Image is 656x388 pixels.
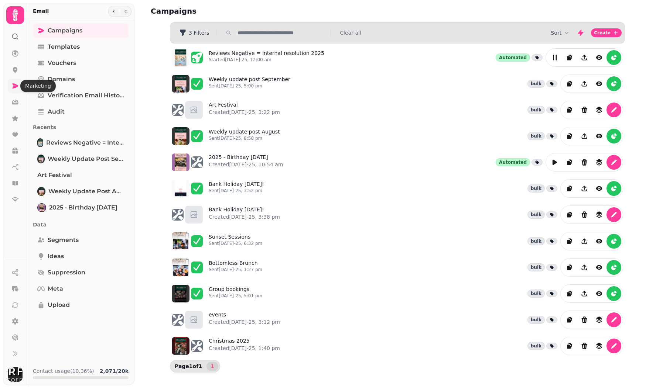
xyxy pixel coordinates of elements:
span: Suppression [48,268,85,277]
img: aHR0cHM6Ly9zdGFtcGVkZS1zZXJ2aWNlLXByb2QtdGVtcGxhdGUtcHJldmlld3MuczMuZXUtd2VzdC0xLmFtYXpvbmF3cy5jb... [172,75,189,93]
div: bulk [527,184,545,193]
a: Weekly update post AugustWeekly update post August [33,184,129,199]
button: edit [607,312,621,327]
button: reports [607,50,621,65]
a: Suppression [33,265,129,280]
a: Meta [33,281,129,296]
img: 2025 - Birthday in two weeks [38,204,45,211]
a: Group bookingsSent[DATE]-25, 5:01 pm [209,285,262,302]
p: Sent [DATE]-25, 5:01 pm [209,293,262,299]
a: Ideas [33,249,129,264]
div: bulk [527,263,545,271]
span: Audit [48,107,65,116]
button: edit [607,207,621,222]
nav: Tabs [27,20,134,361]
button: Share campaign preview [577,234,592,249]
img: aHR0cHM6Ly9zdGFtcGVkZS1zZXJ2aWNlLXByb2QtdGVtcGxhdGUtcHJldmlld3MuczMuZXUtd2VzdC0xLmFtYXpvbmF3cy5jb... [172,337,189,355]
button: Share campaign preview [577,181,592,196]
p: Created [DATE]-25, 1:40 pm [209,344,280,352]
p: Data [33,218,129,231]
nav: Pagination [206,362,218,371]
button: reports [607,260,621,275]
img: aHR0cHM6Ly9zdGFtcGVkZS1zZXJ2aWNlLXByb2QtdGVtcGxhdGUtcHJldmlld3MuczMuZXUtd2VzdC0xLmFtYXpvbmF3cy5jb... [172,49,189,66]
button: Delete [577,207,592,222]
span: Campaigns [48,26,82,35]
a: Bottomless BrunchSent[DATE]-25, 1:27 pm [209,259,262,276]
p: Created [DATE]-25, 10:54 am [209,161,283,168]
p: Sent [DATE]-25, 3:52 pm [209,188,264,194]
button: Create [591,28,622,37]
a: Reviews Negative = internal resolution 2025Started[DATE]-25, 12:00 am [209,49,324,66]
p: Created [DATE]-25, 3:38 pm [209,213,280,221]
a: eventsCreated[DATE]-25, 3:12 pm [209,311,280,329]
span: Weekly update post September [48,155,124,163]
div: bulk [527,290,545,298]
div: bulk [527,106,545,114]
button: reports [607,129,621,143]
img: aHR0cHM6Ly9zdGFtcGVkZS1zZXJ2aWNlLXByb2QtdGVtcGxhdGUtcHJldmlld3MuczMuZXUtd2VzdC0xLmFtYXpvbmF3cy5jb... [172,127,189,145]
button: duplicate [562,207,577,222]
button: reports [607,286,621,301]
a: Weekly update post AugustSent[DATE]-25, 8:58 pm [209,128,280,144]
button: duplicate [562,50,577,65]
button: duplicate [562,260,577,275]
button: Delete [577,312,592,327]
div: bulk [527,132,545,140]
img: aHR0cHM6Ly9zdGFtcGVkZS1zZXJ2aWNlLXByb2QtdGVtcGxhdGUtcHJldmlld3MuczMuZXUtd2VzdC0xLmFtYXpvbmF3cy5jb... [172,259,189,276]
span: Domains [48,75,75,84]
button: view [592,234,607,249]
button: Share campaign preview [577,260,592,275]
span: Reviews Negative = internal resolution 2025 [46,138,124,147]
button: Delete [577,103,592,117]
a: Reviews Negative = internal resolution 2025Reviews Negative = internal resolution 2025 [33,135,129,150]
button: duplicate [562,129,577,143]
span: Art Festival [37,171,72,180]
span: 3 Filters [189,30,209,35]
button: Share campaign preview [577,286,592,301]
p: Started [DATE]-25, 12:00 am [209,57,324,63]
button: edit [607,339,621,353]
span: Segments [48,236,79,245]
button: Share campaign preview [577,76,592,91]
p: Sent [DATE]-25, 5:00 pm [209,83,290,89]
b: 2,071 / 20k [100,368,129,374]
p: Page 1 of 1 [172,363,205,370]
button: edit [607,155,621,170]
button: duplicate [562,339,577,353]
button: duplicate [562,76,577,91]
button: revisions [592,207,607,222]
button: Sort [551,29,570,37]
a: Bank Holiday [DATE]!Sent[DATE]-25, 3:52 pm [209,180,264,197]
a: 2025 - Birthday [DATE]Created[DATE]-25, 10:54 am [209,153,283,171]
p: Sent [DATE]-25, 8:58 pm [209,135,280,141]
button: revisions [592,155,607,170]
a: Bank Holiday [DATE]!Created[DATE]-25, 3:38 pm [209,206,280,224]
button: Share campaign preview [577,129,592,143]
button: 1 [206,362,218,371]
a: 2025 - Birthday in two weeks2025 - Birthday [DATE] [33,200,129,215]
button: view [592,129,607,143]
span: Verification email history [48,91,124,100]
div: Marketing [20,80,56,92]
button: duplicate [562,234,577,249]
div: Automated [496,53,530,62]
div: bulk [527,211,545,219]
img: aHR0cHM6Ly9zdGFtcGVkZS1zZXJ2aWNlLXByb2QtdGVtcGxhdGUtcHJldmlld3MuczMuZXUtd2VzdC0xLmFtYXpvbmF3cy5jb... [172,232,189,250]
a: Weekly update post SeptemberWeekly update post September [33,152,129,166]
button: revisions [592,312,607,327]
button: edit [547,155,562,170]
p: Recents [33,121,129,134]
button: reports [607,181,621,196]
img: aHR0cHM6Ly9zdGFtcGVkZS1zZXJ2aWNlLXByb2QtdGVtcGxhdGUtcHJldmlld3MuczMuZXUtd2VzdC0xLmFtYXpvbmF3cy5jb... [172,153,189,171]
a: Domains [33,72,129,87]
button: revisions [592,339,607,353]
img: User avatar [8,367,23,382]
button: Delete [577,155,592,170]
img: aHR0cHM6Ly9zdGFtcGVkZS1zZXJ2aWNlLXByb2QtdGVtcGxhdGUtcHJldmlld3MuczMuZXUtd2VzdC0xLmFtYXpvbmF3cy5jb... [172,180,189,197]
img: Weekly update post September [38,155,44,163]
img: Weekly update post August [38,188,45,195]
a: Campaigns [33,23,129,38]
button: view [592,76,607,91]
p: Created [DATE]-25, 3:12 pm [209,318,280,326]
p: Contact usage (10.36%) [33,367,94,375]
